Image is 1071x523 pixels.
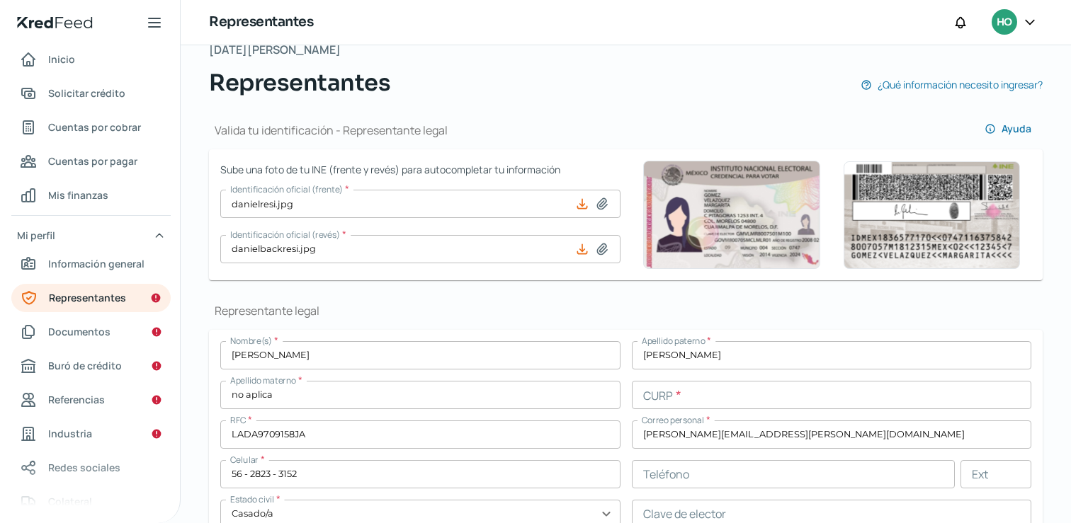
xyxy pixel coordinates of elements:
span: Inicio [48,50,75,68]
h1: Representante legal [209,303,1043,318]
span: Apellido paterno [642,335,705,347]
a: Cuentas por cobrar [11,113,171,142]
span: Cuentas por pagar [48,152,137,170]
span: Solicitar crédito [48,84,125,102]
a: Información general [11,250,171,278]
a: Referencias [11,386,171,414]
span: Representantes [209,66,390,100]
a: Documentos [11,318,171,346]
span: Apellido materno [230,374,296,386]
h1: Valida tu identificación - Representante legal [209,122,448,138]
span: Identificación oficial (frente) [230,183,343,195]
img: Ejemplo de identificación oficial (revés) [843,161,1020,269]
span: Mis finanzas [48,186,108,204]
a: Mis finanzas [11,181,171,209]
span: Identificación oficial (revés) [230,229,340,241]
h1: Representantes [209,12,313,33]
span: Documentos [48,323,110,340]
a: Redes sociales [11,454,171,482]
img: Ejemplo de identificación oficial (frente) [643,161,820,269]
a: Representantes [11,284,171,312]
a: Buró de crédito [11,352,171,380]
span: Estado civil [230,493,274,505]
span: HO [997,14,1011,31]
a: Industria [11,420,171,448]
span: Nombre(s) [230,335,272,347]
a: Inicio [11,45,171,74]
span: [DATE][PERSON_NAME] [209,40,341,60]
span: Celular [230,454,259,466]
span: Buró de crédito [48,357,122,374]
span: Referencias [48,391,105,408]
span: Colateral [48,493,92,510]
span: ¿Qué información necesito ingresar? [878,76,1043,93]
span: Industria [48,425,92,442]
span: Redes sociales [48,459,120,476]
span: Correo personal [642,414,704,426]
span: Sube una foto de tu INE (frente y revés) para autocompletar tu información [220,161,620,178]
a: Solicitar crédito [11,79,171,108]
span: Información general [48,255,144,272]
span: Ayuda [1002,124,1031,134]
span: RFC [230,414,246,426]
span: Mi perfil [17,226,55,244]
button: Ayuda [973,115,1043,143]
a: Cuentas por pagar [11,147,171,176]
span: Cuentas por cobrar [48,118,141,136]
a: Colateral [11,488,171,516]
span: Representantes [49,289,126,306]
